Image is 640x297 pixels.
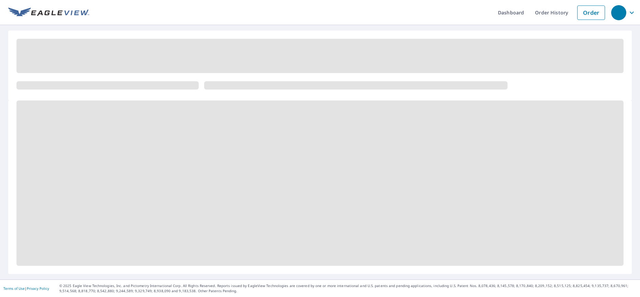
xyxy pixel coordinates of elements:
img: EV Logo [8,8,89,18]
a: Privacy Policy [27,286,49,291]
a: Terms of Use [3,286,25,291]
p: © 2025 Eagle View Technologies, Inc. and Pictometry International Corp. All Rights Reserved. Repo... [59,283,637,294]
a: Order [577,5,605,20]
p: | [3,286,49,290]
